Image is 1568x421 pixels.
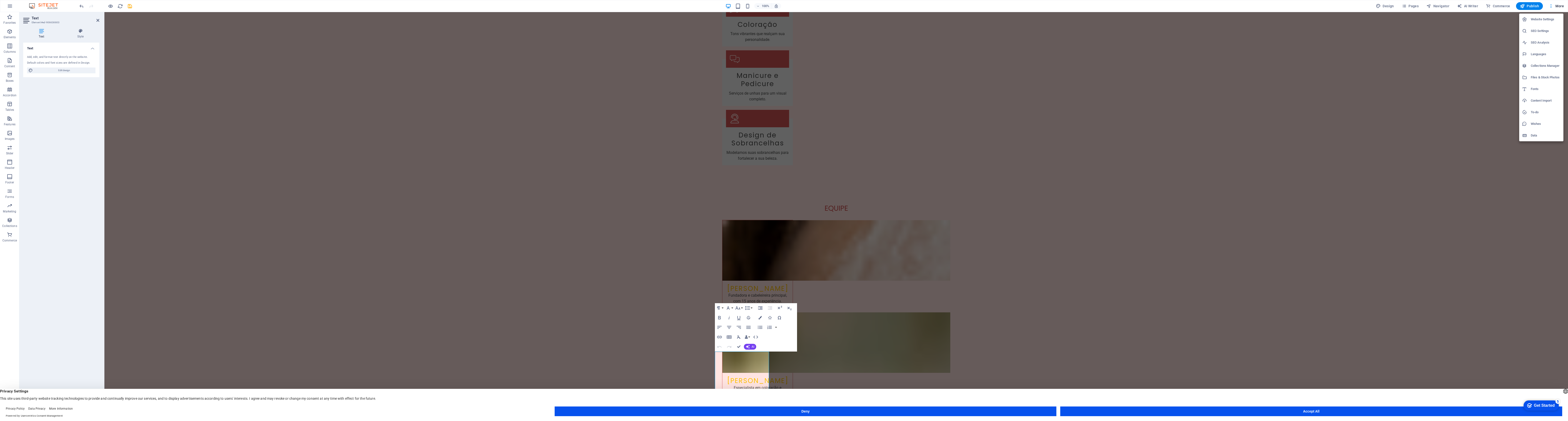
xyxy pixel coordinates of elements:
[36,1,41,6] div: 5
[1531,109,1561,115] h6: To-do
[1531,133,1561,138] h6: Data
[14,5,35,10] div: Get Started
[1531,51,1561,57] h6: Languages
[4,2,39,13] div: Get Started 5 items remaining, 0% complete
[1531,28,1561,34] h6: SEO Settings
[1531,16,1561,22] h6: Website Settings
[1531,98,1561,104] h6: Content Import
[1531,75,1561,80] h6: Files & Stock Photos
[1531,121,1561,127] h6: Wishes
[1531,63,1561,69] h6: Collections Manager
[1531,40,1561,45] h6: SEO Analysis
[1531,86,1561,92] h6: Fonts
